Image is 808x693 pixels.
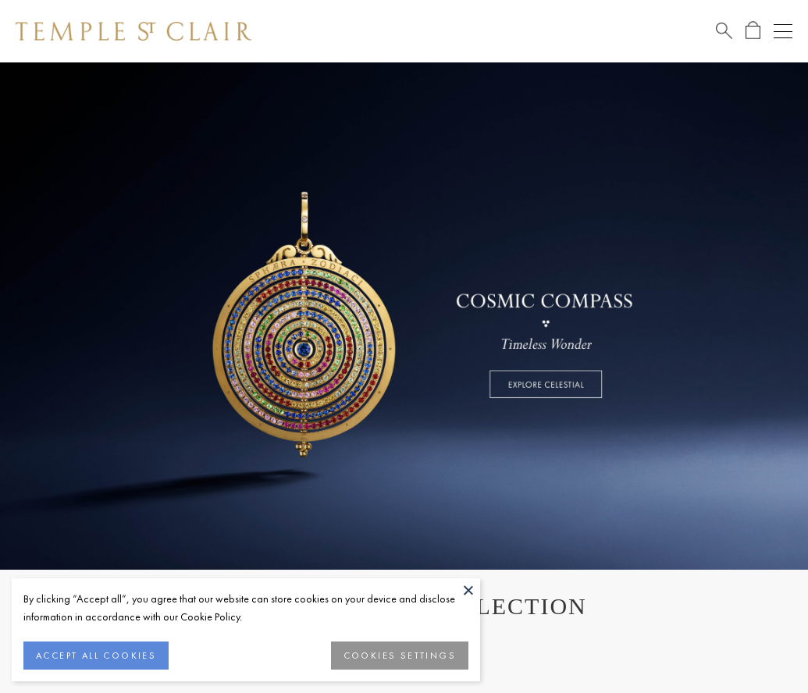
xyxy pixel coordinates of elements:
[716,21,732,41] a: Search
[16,22,251,41] img: Temple St. Clair
[331,641,468,670] button: COOKIES SETTINGS
[746,21,760,41] a: Open Shopping Bag
[23,641,169,670] button: ACCEPT ALL COOKIES
[774,22,792,41] button: Open navigation
[23,590,468,626] div: By clicking “Accept all”, you agree that our website can store cookies on your device and disclos...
